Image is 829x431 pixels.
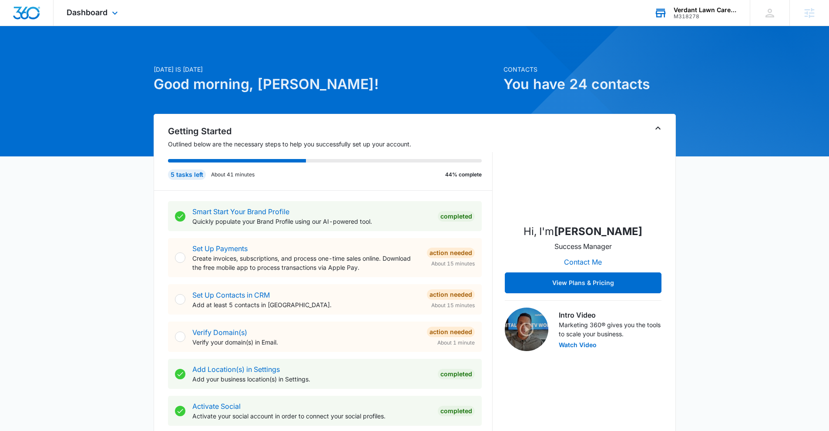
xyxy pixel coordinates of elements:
p: About 41 minutes [211,171,255,179]
p: [DATE] is [DATE] [154,65,498,74]
h2: Getting Started [168,125,493,138]
div: Domain Overview [33,51,78,57]
button: Watch Video [559,342,597,348]
h3: Intro Video [559,310,661,320]
p: Hi, I'm [524,224,642,239]
img: tab_domain_overview_orange.svg [23,50,30,57]
img: logo_orange.svg [14,14,21,21]
img: tab_keywords_by_traffic_grey.svg [87,50,94,57]
p: Marketing 360® gives you the tools to scale your business. [559,320,661,338]
p: Verify your domain(s) in Email. [192,338,420,347]
div: v 4.0.25 [24,14,43,21]
div: account id [674,13,737,20]
p: Activate your social account in order to connect your social profiles. [192,411,431,421]
div: 5 tasks left [168,169,206,180]
a: Activate Social [192,402,241,411]
h1: You have 24 contacts [503,74,676,95]
div: Completed [438,369,475,379]
button: View Plans & Pricing [505,272,661,293]
p: Success Manager [554,241,612,252]
button: Toggle Collapse [653,123,663,133]
span: About 1 minute [437,339,475,347]
div: Action Needed [427,289,475,300]
a: Verify Domain(s) [192,328,247,337]
p: Add at least 5 contacts in [GEOGRAPHIC_DATA]. [192,300,420,309]
button: Contact Me [555,252,611,272]
p: Outlined below are the necessary steps to help you successfully set up your account. [168,139,493,149]
img: Lauren Moss [540,130,627,217]
img: website_grey.svg [14,23,21,30]
p: Create invoices, subscriptions, and process one-time sales online. Download the free mobile app t... [192,254,420,272]
img: Intro Video [505,308,548,351]
p: 44% complete [445,171,482,179]
div: Completed [438,406,475,416]
strong: [PERSON_NAME] [554,225,642,238]
span: About 15 minutes [431,260,475,268]
div: Action Needed [427,248,475,258]
a: Set Up Payments [192,244,248,253]
div: Completed [438,211,475,222]
p: Quickly populate your Brand Profile using our AI-powered tool. [192,217,431,226]
div: Domain: [DOMAIN_NAME] [23,23,96,30]
a: Set Up Contacts in CRM [192,291,270,299]
a: Add Location(s) in Settings [192,365,280,374]
span: About 15 minutes [431,302,475,309]
span: Dashboard [67,8,107,17]
p: Add your business location(s) in Settings. [192,375,431,384]
div: Keywords by Traffic [96,51,147,57]
div: account name [674,7,737,13]
h1: Good morning, [PERSON_NAME]! [154,74,498,95]
p: Contacts [503,65,676,74]
div: Action Needed [427,327,475,337]
a: Smart Start Your Brand Profile [192,207,289,216]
